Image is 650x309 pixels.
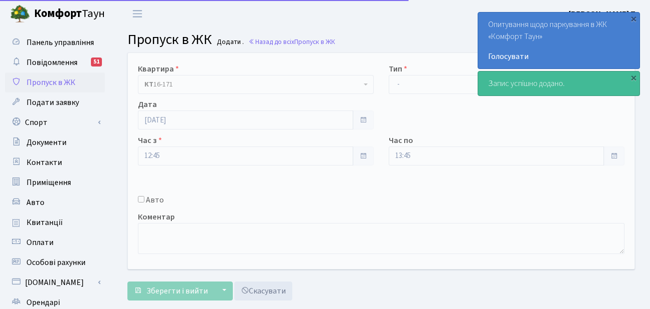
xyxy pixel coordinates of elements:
a: Спорт [5,112,105,132]
a: Приміщення [5,172,105,192]
span: Подати заявку [26,97,79,108]
span: Пропуск в ЖК [294,37,335,46]
div: Запис успішно додано. [478,71,640,95]
b: Комфорт [34,5,82,21]
div: × [629,13,639,23]
a: Квитанції [5,212,105,232]
span: Панель управління [26,37,94,48]
a: Особові рахунки [5,252,105,272]
b: [PERSON_NAME] П. [569,8,638,19]
span: Орендарі [26,297,60,308]
label: Дата [138,98,157,110]
a: Повідомлення51 [5,52,105,72]
a: Авто [5,192,105,212]
label: Коментар [138,211,175,223]
span: Зберегти і вийти [146,285,208,296]
span: Контакти [26,157,62,168]
a: Голосувати [488,50,630,62]
span: Авто [26,197,44,208]
button: Зберегти і вийти [127,281,214,300]
span: Пропуск в ЖК [26,77,75,88]
span: Особові рахунки [26,257,85,268]
div: Опитування щодо паркування в ЖК «Комфорт Таун» [478,12,640,68]
button: Переключити навігацію [125,5,150,22]
a: Оплати [5,232,105,252]
label: Квартира [138,63,179,75]
span: Документи [26,137,66,148]
a: Скасувати [234,281,292,300]
span: Пропуск в ЖК [127,29,212,49]
div: × [629,72,639,82]
span: Квитанції [26,217,63,228]
a: [DOMAIN_NAME] [5,272,105,292]
span: Повідомлення [26,57,77,68]
a: Подати заявку [5,92,105,112]
span: <b>КТ</b>&nbsp;&nbsp;&nbsp;&nbsp;16-171 [138,75,374,94]
b: КТ [144,79,153,89]
span: Оплати [26,237,53,248]
label: Авто [146,194,164,206]
small: Додати . [215,38,244,46]
a: Панель управління [5,32,105,52]
a: Назад до всіхПропуск в ЖК [248,37,335,46]
label: Час по [389,134,413,146]
label: Час з [138,134,162,146]
a: Пропуск в ЖК [5,72,105,92]
span: Таун [34,5,105,22]
label: Тип [389,63,407,75]
div: 51 [91,57,102,66]
a: [PERSON_NAME] П. [569,8,638,20]
span: Приміщення [26,177,71,188]
span: <b>КТ</b>&nbsp;&nbsp;&nbsp;&nbsp;16-171 [144,79,361,89]
a: Контакти [5,152,105,172]
a: Документи [5,132,105,152]
img: logo.png [10,4,30,24]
